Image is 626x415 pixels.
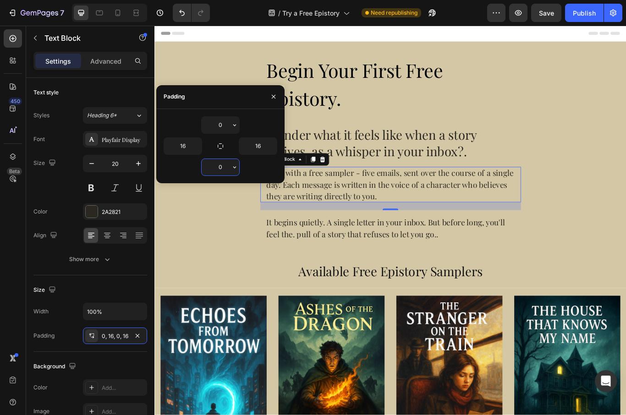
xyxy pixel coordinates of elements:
div: Font [33,135,45,143]
div: Size [33,284,58,296]
span: Save [539,9,554,17]
div: Undo/Redo [173,4,210,22]
span: Try a Free Epistory [282,8,340,18]
div: Text style [33,88,59,97]
div: Styles [33,111,49,120]
div: Padding [33,332,55,340]
button: Heading 6* [83,107,147,124]
div: Color [33,383,48,392]
input: Auto [164,138,202,154]
div: Background [33,360,78,373]
input: Auto [202,117,239,133]
button: Publish [565,4,604,22]
div: Show more [69,255,112,264]
div: 2A2821 [102,208,145,216]
button: Show more [33,251,147,268]
div: Beta [7,168,22,175]
p: Advanced [90,56,121,66]
div: Color [33,207,48,216]
div: Align [33,229,59,242]
div: Size [33,157,58,169]
input: Auto [202,159,239,175]
span: / [278,8,280,18]
div: Playfair Display [102,136,145,144]
input: Auto [83,303,147,320]
p: 7 [60,7,64,18]
span: Heading 6* [87,111,117,120]
div: 450 [9,98,22,105]
iframe: Design area [154,26,626,415]
div: Publish [573,8,596,18]
p: Text Block [44,33,122,44]
div: Open Intercom Messenger [595,370,617,392]
span: Need republishing [371,9,417,17]
div: 0, 16, 0, 16 [102,332,128,340]
div: Padding [164,93,185,101]
div: Add... [102,384,145,392]
div: Width [33,307,49,316]
p: Settings [45,56,71,66]
input: Auto [239,138,277,154]
button: Save [531,4,561,22]
button: 7 [4,4,68,22]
